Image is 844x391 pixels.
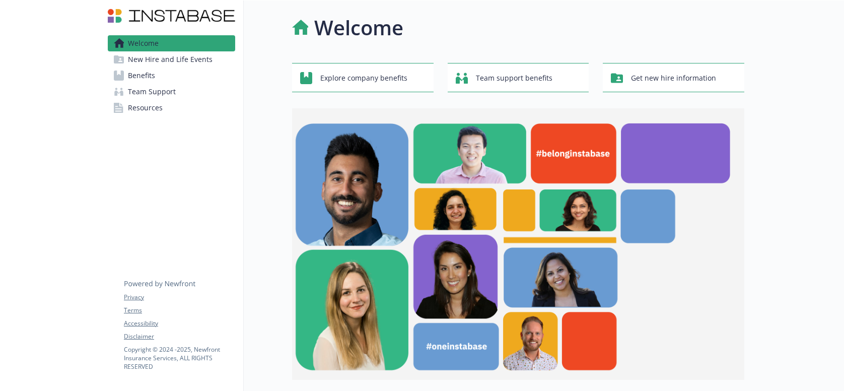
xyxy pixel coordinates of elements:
[108,68,235,84] a: Benefits
[128,35,159,51] span: Welcome
[128,100,163,116] span: Resources
[314,13,403,43] h1: Welcome
[124,319,235,328] a: Accessibility
[124,345,235,371] p: Copyright © 2024 - 2025 , Newfront Insurance Services, ALL RIGHTS RESERVED
[292,108,744,380] img: overview page banner
[476,69,552,88] span: Team support benefits
[631,69,716,88] span: Get new hire information
[292,63,434,92] button: Explore company benefits
[108,51,235,68] a: New Hire and Life Events
[124,332,235,341] a: Disclaimer
[128,51,213,68] span: New Hire and Life Events
[320,69,407,88] span: Explore company benefits
[108,84,235,100] a: Team Support
[124,306,235,315] a: Terms
[603,63,744,92] button: Get new hire information
[128,84,176,100] span: Team Support
[124,293,235,302] a: Privacy
[448,63,589,92] button: Team support benefits
[128,68,155,84] span: Benefits
[108,100,235,116] a: Resources
[108,35,235,51] a: Welcome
